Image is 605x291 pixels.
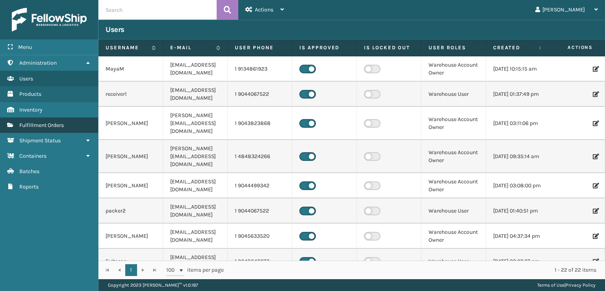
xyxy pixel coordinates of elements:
[19,137,61,144] span: Shipment Status
[108,279,198,291] p: Copyright 2023 [PERSON_NAME]™ v 1.0.187
[163,224,228,249] td: [EMAIL_ADDRESS][DOMAIN_NAME]
[228,198,292,224] td: 1 9044067522
[593,208,598,214] i: Edit
[421,140,486,173] td: Warehouse Account Owner
[19,183,39,190] span: Reports
[255,6,273,13] span: Actions
[98,224,163,249] td: [PERSON_NAME]
[486,173,551,198] td: [DATE] 03:08:00 pm
[98,249,163,274] td: Exitscan
[593,259,598,264] i: Edit
[19,60,57,66] span: Administration
[98,140,163,173] td: [PERSON_NAME]
[593,154,598,159] i: Edit
[18,44,32,50] span: Menu
[170,44,212,51] label: E-mail
[421,173,486,198] td: Warehouse Account Owner
[19,168,39,175] span: Batches
[593,121,598,126] i: Edit
[421,82,486,107] td: Warehouse User
[421,56,486,82] td: Warehouse Account Owner
[593,66,598,72] i: Edit
[19,106,43,113] span: Inventory
[163,140,228,173] td: [PERSON_NAME][EMAIL_ADDRESS][DOMAIN_NAME]
[228,140,292,173] td: 1 4848324266
[421,224,486,249] td: Warehouse Account Owner
[12,8,87,32] img: logo
[106,44,148,51] label: Username
[228,56,292,82] td: 1 9134861923
[493,44,535,51] label: Created
[486,249,551,274] td: [DATE] 02:07:27 pm
[98,82,163,107] td: receiver1
[166,266,178,274] span: 100
[543,41,598,54] span: Actions
[421,249,486,274] td: Warehouse User
[299,44,349,51] label: Is Approved
[19,91,41,97] span: Products
[98,56,163,82] td: MayaM
[106,25,124,34] h3: Users
[235,266,596,274] div: 1 - 22 of 22 items
[19,122,64,129] span: Fulfillment Orders
[593,91,598,97] i: Edit
[593,183,598,188] i: Edit
[163,173,228,198] td: [EMAIL_ADDRESS][DOMAIN_NAME]
[228,249,292,274] td: 1 9048942673
[486,82,551,107] td: [DATE] 01:37:49 pm
[163,56,228,82] td: [EMAIL_ADDRESS][DOMAIN_NAME]
[19,153,46,159] span: Containers
[486,56,551,82] td: [DATE] 10:15:15 am
[98,173,163,198] td: [PERSON_NAME]
[537,282,564,288] a: Terms of Use
[125,264,137,276] a: 1
[19,75,33,82] span: Users
[486,224,551,249] td: [DATE] 04:37:34 pm
[228,82,292,107] td: 1 9044067522
[166,264,224,276] span: items per page
[486,107,551,140] td: [DATE] 03:11:06 pm
[566,282,596,288] a: Privacy Policy
[98,107,163,140] td: [PERSON_NAME]
[421,198,486,224] td: Warehouse User
[228,107,292,140] td: 1 9043823868
[537,279,596,291] div: |
[593,233,598,239] i: Edit
[163,249,228,274] td: [EMAIL_ADDRESS][DOMAIN_NAME]
[98,198,163,224] td: packer2
[228,224,292,249] td: 1 9045633520
[163,198,228,224] td: [EMAIL_ADDRESS][DOMAIN_NAME]
[228,173,292,198] td: 1 9044499342
[486,198,551,224] td: [DATE] 01:40:51 pm
[163,107,228,140] td: [PERSON_NAME][EMAIL_ADDRESS][DOMAIN_NAME]
[364,44,414,51] label: Is Locked Out
[163,82,228,107] td: [EMAIL_ADDRESS][DOMAIN_NAME]
[235,44,285,51] label: User phone
[421,107,486,140] td: Warehouse Account Owner
[429,44,479,51] label: User Roles
[486,140,551,173] td: [DATE] 09:35:14 am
